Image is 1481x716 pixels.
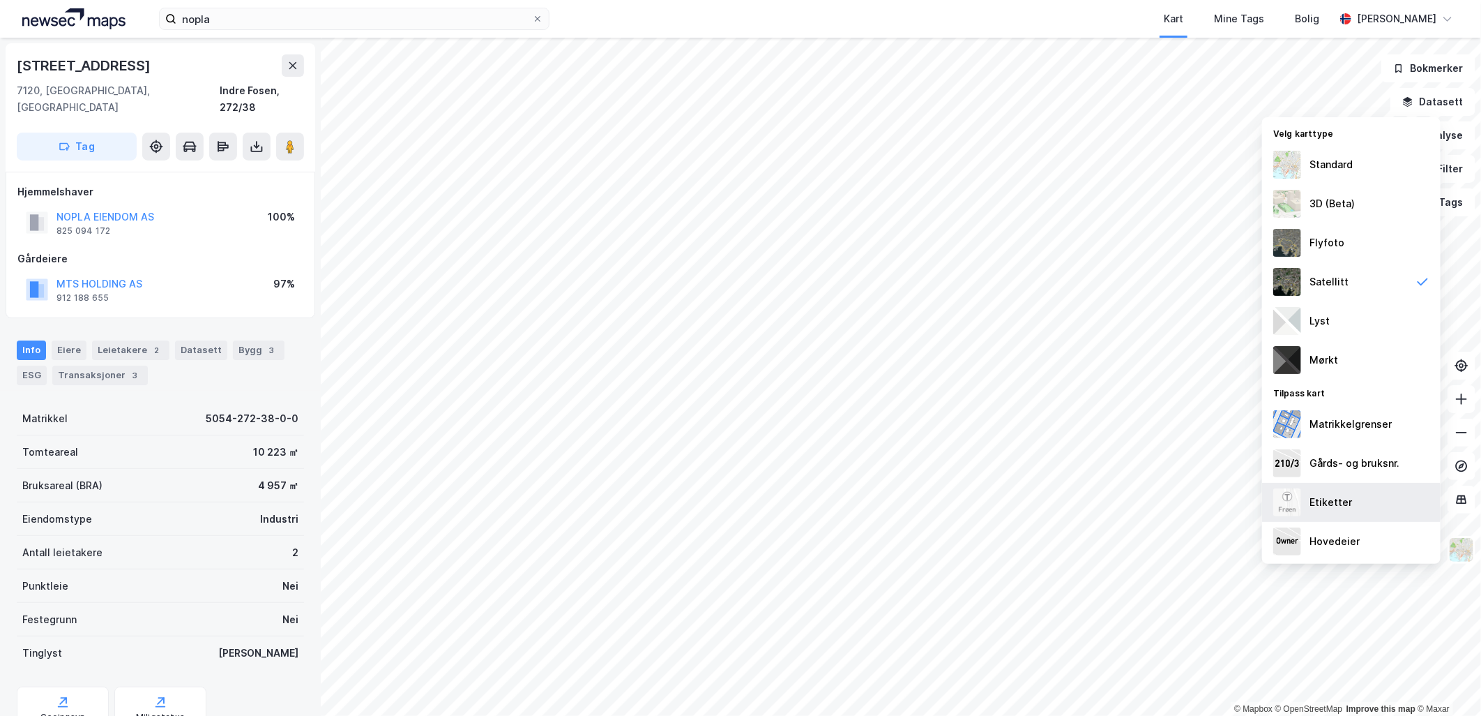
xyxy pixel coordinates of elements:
div: 3D (Beta) [1309,195,1355,212]
div: Bruksareal (BRA) [22,477,102,494]
a: Mapbox [1234,704,1273,714]
div: Satellitt [1309,274,1349,290]
button: Datasett [1390,88,1475,116]
div: Bolig [1295,10,1319,27]
div: Tilpass kart [1262,380,1441,405]
img: 9k= [1273,268,1301,296]
input: Søk på adresse, matrikkel, gårdeiere, leietakere eller personer [176,8,532,29]
div: [PERSON_NAME] [1357,10,1436,27]
div: Eiere [52,341,86,360]
div: Eiendomstype [22,511,92,528]
div: 100% [268,209,295,225]
div: 825 094 172 [56,225,110,237]
div: 7120, [GEOGRAPHIC_DATA], [GEOGRAPHIC_DATA] [17,82,220,116]
div: Nei [282,611,298,628]
div: 2 [292,544,298,561]
div: Antall leietakere [22,544,102,561]
div: Tomteareal [22,444,78,461]
div: 97% [273,276,295,292]
div: Velg karttype [1262,120,1441,145]
button: Tags [1411,188,1475,216]
div: Indre Fosen, 272/38 [220,82,304,116]
iframe: Chat Widget [1411,649,1481,716]
img: logo.a4113a55bc3d86da70a041830d287a7e.svg [22,8,126,29]
button: Filter [1408,155,1475,183]
div: Tinglyst [22,645,62,662]
div: Datasett [175,341,227,360]
a: OpenStreetMap [1275,704,1343,714]
a: Improve this map [1346,704,1415,714]
img: nCdM7BzjoCAAAAAElFTkSuQmCC [1273,346,1301,374]
div: 2 [150,343,164,357]
div: Matrikkel [22,410,68,427]
div: Gårds- og bruksnr. [1309,455,1399,472]
div: Matrikkelgrenser [1309,416,1392,433]
img: cadastreKeys.547ab17ec502f5a4ef2b.jpeg [1273,449,1301,477]
div: 10 223 ㎡ [253,444,298,461]
button: Bokmerker [1381,54,1475,82]
img: Z [1273,151,1301,179]
div: Etiketter [1309,494,1352,511]
div: Punktleie [22,578,68,595]
div: 5054-272-38-0-0 [206,410,298,427]
div: Mine Tags [1214,10,1264,27]
div: Kart [1164,10,1183,27]
div: Hjemmelshaver [17,184,303,200]
img: majorOwner.b5e170eddb5c04bfeeff.jpeg [1273,528,1301,555]
div: Transaksjoner [52,366,148,385]
img: luj3wr1y2y3+OchiMxRmMxRlscgabnMEmZ7DJGWxyBpucwSZnsMkZbHIGm5zBJmewyRlscgabnMEmZ7DJGWxyBpucwSZnsMkZ... [1273,307,1301,335]
div: [PERSON_NAME] [218,645,298,662]
div: ESG [17,366,47,385]
button: Tag [17,133,137,161]
div: Flyfoto [1309,234,1344,251]
div: 912 188 655 [56,292,109,304]
img: Z [1273,488,1301,516]
div: Bygg [233,341,284,360]
div: Nei [282,578,298,595]
div: Festegrunn [22,611,77,628]
img: Z [1273,229,1301,257]
div: Leietakere [92,341,169,360]
img: Z [1448,537,1475,563]
div: Gårdeiere [17,251,303,267]
div: Standard [1309,156,1353,173]
div: Info [17,341,46,360]
img: Z [1273,190,1301,218]
div: Industri [260,511,298,528]
div: [STREET_ADDRESS] [17,54,153,77]
div: 3 [265,343,279,357]
div: 3 [128,368,142,382]
div: 4 957 ㎡ [258,477,298,494]
div: Lyst [1309,313,1330,329]
div: Hovedeier [1309,533,1360,550]
div: Mørkt [1309,352,1338,368]
img: cadastreBorders.cfe08de4b5ddd52a10de.jpeg [1273,410,1301,438]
